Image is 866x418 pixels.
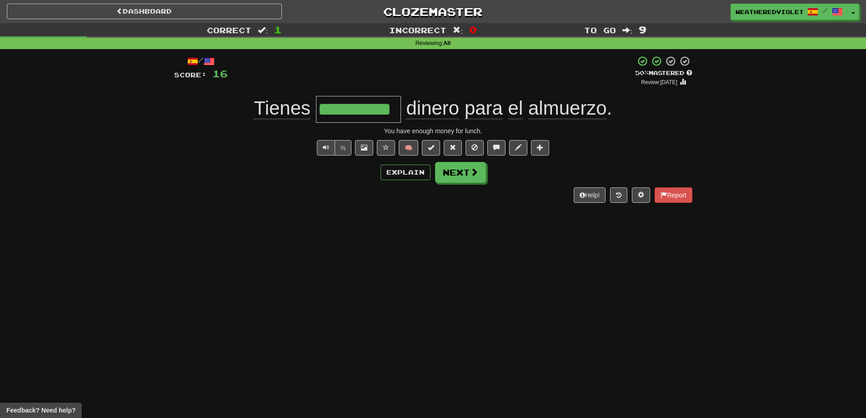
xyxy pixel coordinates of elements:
[174,55,228,67] div: /
[435,162,486,183] button: Next
[655,187,692,203] button: Report
[212,68,228,79] span: 16
[355,140,373,156] button: Show image (alt+x)
[443,40,451,46] strong: All
[317,140,335,156] button: Play sentence audio (ctl+space)
[574,187,606,203] button: Help!
[736,8,803,16] span: WeatheredViolet663
[444,140,462,156] button: Reset to 0% Mastered (alt+r)
[399,140,418,156] button: 🧠
[335,140,352,156] button: ½
[422,140,440,156] button: Set this sentence to 100% Mastered (alt+m)
[6,406,75,415] span: Open feedback widget
[610,187,627,203] button: Round history (alt+y)
[254,97,311,119] span: Tienes
[258,26,268,34] span: :
[406,97,459,119] span: dinero
[487,140,506,156] button: Discuss sentence (alt+u)
[528,97,607,119] span: almuerzo
[509,140,527,156] button: Edit sentence (alt+d)
[531,140,549,156] button: Add to collection (alt+a)
[207,25,251,35] span: Correct
[641,79,677,86] small: Review: [DATE]
[315,140,352,156] div: Text-to-speech controls
[7,4,282,19] a: Dashboard
[466,140,484,156] button: Ignore sentence (alt+i)
[731,4,848,20] a: WeatheredViolet663 /
[635,69,692,77] div: Mastered
[274,24,282,35] span: 1
[639,24,646,35] span: 9
[508,97,523,119] span: el
[584,25,616,35] span: To go
[377,140,395,156] button: Favorite sentence (alt+f)
[465,97,503,119] span: para
[401,97,612,119] span: .
[622,26,632,34] span: :
[469,24,477,35] span: 0
[389,25,446,35] span: Incorrect
[453,26,463,34] span: :
[823,7,827,14] span: /
[635,69,649,76] span: 50 %
[174,71,207,79] span: Score:
[174,126,692,136] div: You have enough money for lunch.
[380,165,430,180] button: Explain
[295,4,571,20] a: Clozemaster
